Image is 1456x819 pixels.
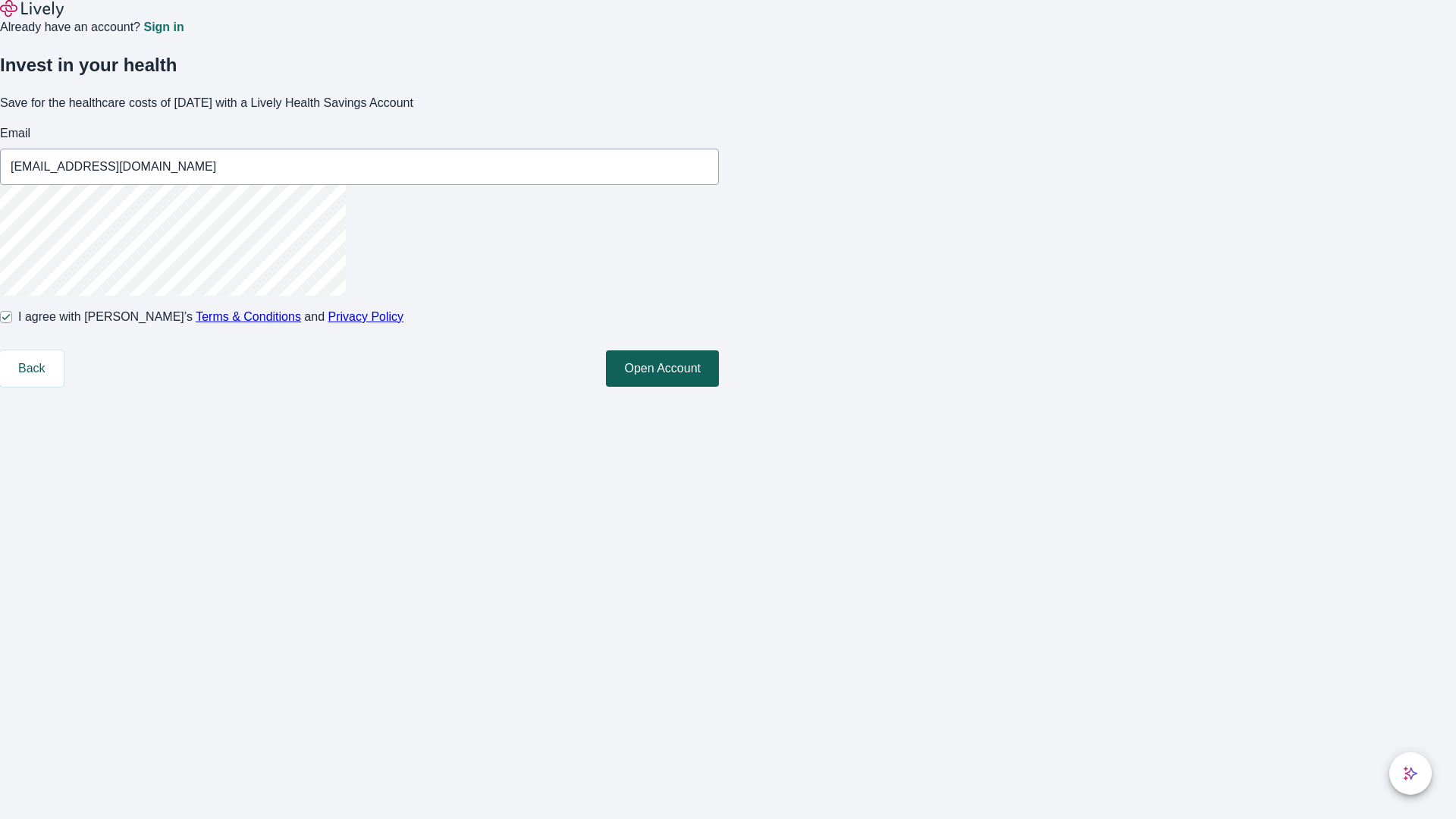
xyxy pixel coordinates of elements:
a: Terms & Conditions [196,310,301,323]
button: chat [1389,752,1432,795]
a: Sign in [143,21,184,33]
a: Privacy Policy [328,310,404,323]
span: I agree with [PERSON_NAME]’s and [18,308,403,326]
button: Open Account [606,350,719,387]
svg: Lively AI Assistant [1403,766,1418,781]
